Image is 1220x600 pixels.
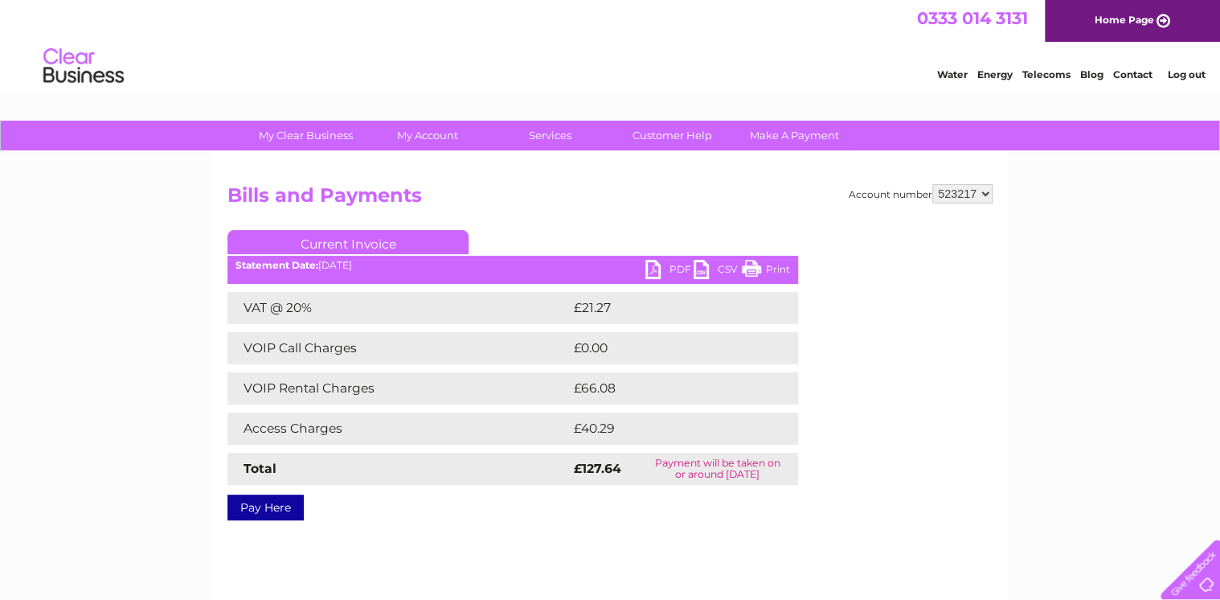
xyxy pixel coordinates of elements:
a: Contact [1113,68,1152,80]
a: Make A Payment [728,121,861,150]
strong: £127.64 [574,461,621,476]
div: [DATE] [227,260,798,271]
a: Log out [1167,68,1205,80]
a: Energy [977,68,1013,80]
div: Account number [849,184,993,203]
td: Access Charges [227,413,570,445]
td: £21.27 [570,292,764,324]
a: Telecoms [1022,68,1071,80]
td: £40.29 [570,413,766,445]
img: logo.png [43,42,125,91]
td: Payment will be taken on or around [DATE] [637,453,798,485]
a: Pay Here [227,495,304,520]
td: VAT @ 20% [227,292,570,324]
h2: Bills and Payments [227,184,993,215]
td: VOIP Rental Charges [227,372,570,405]
a: Customer Help [606,121,739,150]
a: Water [937,68,968,80]
a: CSV [694,260,742,283]
b: Statement Date: [235,259,318,271]
a: Current Invoice [227,230,469,254]
a: My Clear Business [239,121,372,150]
a: My Account [362,121,494,150]
div: Clear Business is a trading name of Verastar Limited (registered in [GEOGRAPHIC_DATA] No. 3667643... [231,9,991,78]
a: PDF [645,260,694,283]
a: Print [742,260,790,283]
a: Blog [1080,68,1103,80]
td: £66.08 [570,372,767,405]
td: VOIP Call Charges [227,332,570,364]
a: 0333 014 3131 [917,8,1028,28]
a: Services [484,121,616,150]
strong: Total [244,461,276,476]
td: £0.00 [570,332,761,364]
